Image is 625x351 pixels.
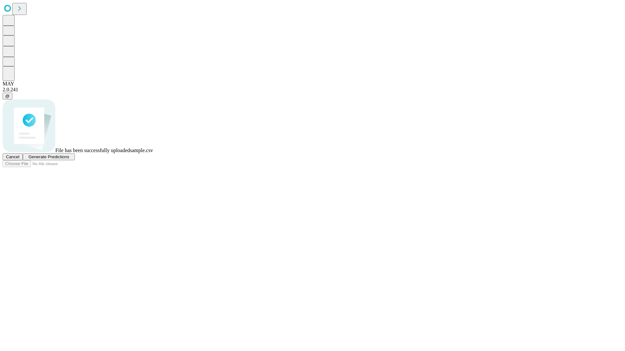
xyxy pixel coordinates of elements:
span: File has been successfully uploaded [55,148,130,153]
span: Generate Predictions [28,154,69,159]
div: 2.0.241 [3,87,622,93]
span: @ [5,94,10,98]
span: Cancel [6,154,20,159]
button: @ [3,93,12,99]
div: MAY [3,81,622,87]
button: Generate Predictions [23,153,75,160]
button: Cancel [3,153,23,160]
span: sample.csv [130,148,153,153]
